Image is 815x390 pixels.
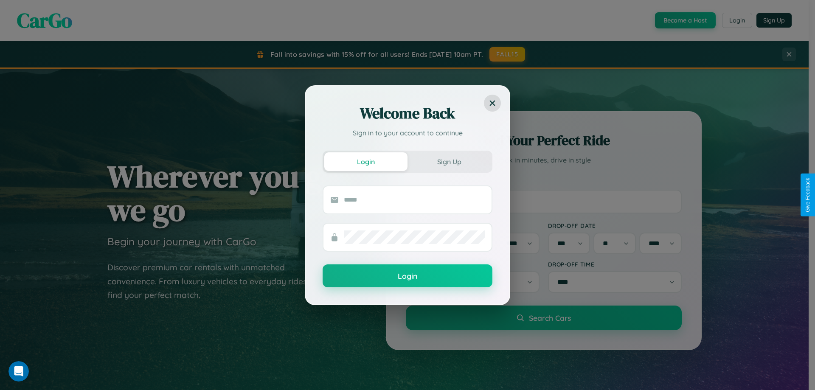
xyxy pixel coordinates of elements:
[407,152,491,171] button: Sign Up
[323,103,492,123] h2: Welcome Back
[8,361,29,382] iframe: Intercom live chat
[324,152,407,171] button: Login
[323,128,492,138] p: Sign in to your account to continue
[805,178,811,212] div: Give Feedback
[323,264,492,287] button: Login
